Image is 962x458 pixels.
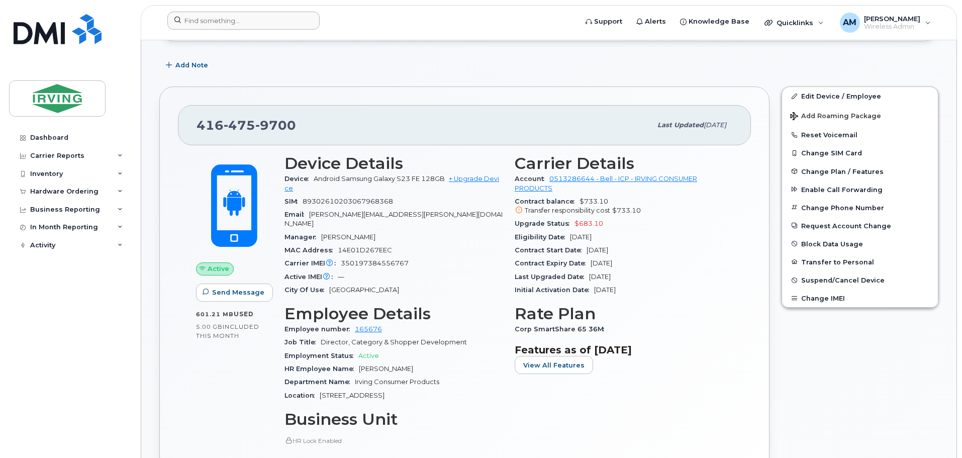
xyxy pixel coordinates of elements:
a: Knowledge Base [673,12,756,32]
span: Enable Call Forwarding [801,186,883,193]
a: Alerts [629,12,673,32]
button: Send Message [196,284,273,302]
a: + Upgrade Device [284,175,499,192]
h3: Device Details [284,154,503,172]
span: Quicklinks [777,19,813,27]
button: Change IMEI [782,289,938,307]
div: Quicklinks [757,13,831,33]
span: Email [284,211,309,218]
span: Employment Status [284,352,358,359]
span: $733.10 [515,198,733,216]
span: Active [358,352,379,359]
span: View All Features [523,360,585,370]
button: Change Plan / Features [782,162,938,180]
span: — [338,273,344,281]
button: Reset Voicemail [782,126,938,144]
span: [PERSON_NAME] [864,15,920,23]
span: SIM [284,198,303,205]
span: Job Title [284,338,321,346]
span: [DATE] [587,246,608,254]
span: [DATE] [594,286,616,294]
span: 416 [197,118,296,133]
span: 14E01D267EEC [338,246,392,254]
span: Transfer responsibility cost [525,207,610,214]
span: Android Samsung Galaxy S23 FE 128GB [314,175,445,182]
span: Contract Start Date [515,246,587,254]
span: Add Note [175,60,208,70]
span: Contract balance [515,198,580,205]
span: Initial Activation Date [515,286,594,294]
span: Add Roaming Package [790,112,881,122]
span: Send Message [212,288,264,297]
button: Block Data Usage [782,235,938,253]
span: Active [208,264,229,273]
span: Device [284,175,314,182]
span: Alerts [645,17,666,27]
button: Request Account Change [782,217,938,235]
span: 89302610203067968368 [303,198,393,205]
span: 9700 [255,118,296,133]
h3: Employee Details [284,305,503,323]
span: HR Employee Name [284,365,359,373]
span: [PERSON_NAME] [321,233,375,241]
span: $683.10 [574,220,603,227]
span: [STREET_ADDRESS] [320,392,384,399]
h3: Features as of [DATE] [515,344,733,356]
a: 0513286644 - Bell - ICP - IRVING CONSUMER PRODUCTS [515,175,697,192]
span: used [234,310,254,318]
span: [GEOGRAPHIC_DATA] [329,286,399,294]
a: Support [579,12,629,32]
span: Last updated [657,121,704,129]
span: Director, Category & Shopper Development [321,338,467,346]
span: Last Upgraded Date [515,273,589,281]
span: Wireless Admin [864,23,920,31]
span: Eligibility Date [515,233,570,241]
span: Manager [284,233,321,241]
span: Change Plan / Features [801,167,884,175]
span: Active IMEI [284,273,338,281]
input: Find something... [167,12,320,30]
span: Account [515,175,549,182]
span: City Of Use [284,286,329,294]
span: Department Name [284,378,355,386]
div: Ashfaq Mehnaz [833,13,938,33]
button: Suspend/Cancel Device [782,271,938,289]
span: $733.10 [612,207,641,214]
button: View All Features [515,356,593,374]
h3: Business Unit [284,410,503,428]
button: Enable Call Forwarding [782,180,938,199]
span: [PERSON_NAME] [359,365,413,373]
p: HR Lock Enabled [284,436,503,445]
span: Suspend/Cancel Device [801,277,885,284]
h3: Carrier Details [515,154,733,172]
span: [DATE] [704,121,726,129]
span: [DATE] [589,273,611,281]
span: [DATE] [570,233,592,241]
button: Transfer to Personal [782,253,938,271]
span: Carrier IMEI [284,259,341,267]
span: MAC Address [284,246,338,254]
span: Upgrade Status [515,220,574,227]
span: Contract Expiry Date [515,259,591,267]
span: AM [843,17,856,29]
span: 601.21 MB [196,311,234,318]
span: 5.00 GB [196,323,223,330]
h3: Rate Plan [515,305,733,323]
span: Support [594,17,622,27]
button: Add Roaming Package [782,105,938,126]
span: [PERSON_NAME][EMAIL_ADDRESS][PERSON_NAME][DOMAIN_NAME] [284,211,503,227]
span: Knowledge Base [689,17,749,27]
button: Change SIM Card [782,144,938,162]
span: Irving Consumer Products [355,378,439,386]
button: Change Phone Number [782,199,938,217]
a: 165676 [355,325,382,333]
span: Employee number [284,325,355,333]
span: 475 [224,118,255,133]
span: [DATE] [591,259,612,267]
a: Edit Device / Employee [782,87,938,105]
span: included this month [196,323,259,339]
button: Add Note [159,56,217,74]
span: Corp SmartShare 65 36M [515,325,609,333]
span: Location [284,392,320,399]
span: 350197384556767 [341,259,409,267]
